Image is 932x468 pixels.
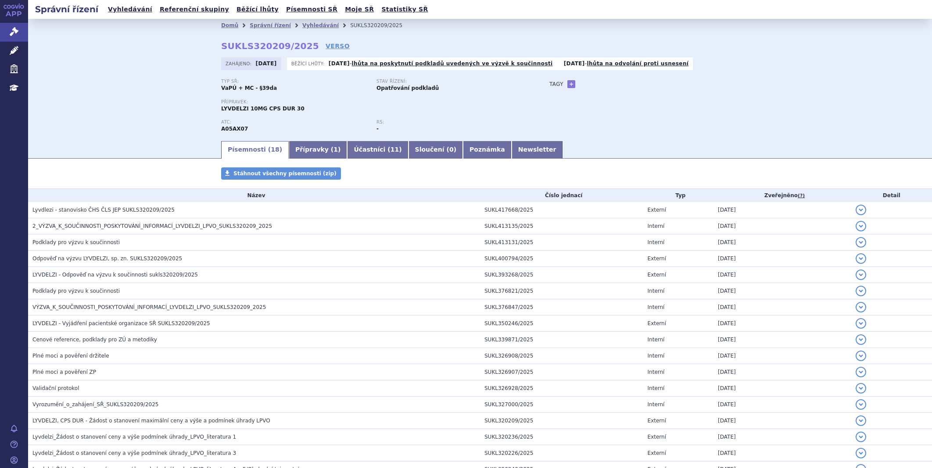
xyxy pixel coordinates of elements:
[648,239,665,245] span: Interní
[221,99,532,105] p: Přípravek:
[221,120,368,125] p: ATC:
[856,286,866,296] button: detail
[856,205,866,215] button: detail
[32,207,175,213] span: Lyvdlezi - stanovisko ČHS ČLS JEP SUKLS320209/2025
[32,337,157,343] span: Cenové reference, podklady pro ZÚ a metodiky
[648,337,665,343] span: Interní
[713,364,851,380] td: [DATE]
[271,146,279,153] span: 18
[567,80,575,88] a: +
[480,397,643,413] td: SUKL327000/2025
[648,255,666,262] span: Externí
[221,106,305,112] span: LYVDELZI 10MG CPS DUR 30
[643,189,714,202] th: Typ
[480,234,643,251] td: SUKL413131/2025
[713,299,851,316] td: [DATE]
[587,60,688,67] a: lhůta na odvolání proti usnesení
[648,369,665,375] span: Interní
[329,60,350,67] strong: [DATE]
[856,334,866,345] button: detail
[856,415,866,426] button: detail
[233,170,337,177] span: Stáhnout všechny písemnosti (zip)
[105,4,155,15] a: Vyhledávání
[32,304,266,310] span: VÝZVA_K_SOUČINNOSTI_POSKYTOVÁNÍ_INFORMACÍ_LYVDELZI_LPVO_SUKLS320209_2025
[648,418,666,424] span: Externí
[648,401,665,408] span: Interní
[333,146,338,153] span: 1
[350,19,414,32] li: SUKLS320209/2025
[512,141,563,159] a: Newsletter
[480,189,643,202] th: Číslo jednací
[480,283,643,299] td: SUKL376821/2025
[32,418,270,424] span: LYVDELZI, CPS DUR - Žádost o stanovení maximální ceny a výše a podmínek úhrady LPVO
[480,267,643,283] td: SUKL393268/2025
[851,189,932,202] th: Detail
[391,146,399,153] span: 11
[289,141,347,159] a: Přípravky (1)
[221,22,238,28] a: Domů
[648,288,665,294] span: Interní
[856,448,866,458] button: detail
[564,60,689,67] p: -
[329,60,553,67] p: -
[376,85,439,91] strong: Opatřování podkladů
[713,397,851,413] td: [DATE]
[250,22,291,28] a: Správní řízení
[648,320,666,326] span: Externí
[856,302,866,312] button: detail
[32,239,120,245] span: Podklady pro výzvu k součinnosti
[648,385,665,391] span: Interní
[713,429,851,445] td: [DATE]
[221,85,277,91] strong: VaPÚ + MC - §39da
[32,255,182,262] span: Odpověď na výzvu LYVDELZI, sp. zn. SUKLS320209/2025
[648,272,666,278] span: Externí
[798,193,805,199] abbr: (?)
[648,450,666,456] span: Externí
[28,189,480,202] th: Název
[32,320,210,326] span: LYVDELZI - Vyjádření pacientské organizace SŘ SUKLS320209/2025
[549,79,563,89] h3: Tagy
[713,189,851,202] th: Zveřejněno
[856,399,866,410] button: detail
[713,445,851,461] td: [DATE]
[713,283,851,299] td: [DATE]
[480,218,643,234] td: SUKL413135/2025
[480,299,643,316] td: SUKL376847/2025
[157,4,232,15] a: Referenční skupiny
[713,267,851,283] td: [DATE]
[480,348,643,364] td: SUKL326908/2025
[221,79,368,84] p: Typ SŘ:
[221,41,319,51] strong: SUKLS320209/2025
[856,351,866,361] button: detail
[32,450,236,456] span: Lyvdelzi_Žádost o stanovení ceny a výše podmínek úhrady_LPVO_literatura 3
[32,223,272,229] span: 2_VÝZVA_K_SOUČINNOSTI_POSKYTOVÁNÍ_INFORMACÍ_LYVDELZI_LPVO_SUKLS320209_2025
[409,141,463,159] a: Sloučení (0)
[713,218,851,234] td: [DATE]
[856,432,866,442] button: detail
[326,42,350,50] a: VERSO
[463,141,512,159] a: Poznámka
[564,60,585,67] strong: [DATE]
[376,120,523,125] p: RS:
[234,4,281,15] a: Běžící lhůty
[713,332,851,348] td: [DATE]
[713,316,851,332] td: [DATE]
[480,429,643,445] td: SUKL320236/2025
[713,380,851,397] td: [DATE]
[480,364,643,380] td: SUKL326907/2025
[221,167,341,180] a: Stáhnout všechny písemnosti (zip)
[342,4,376,15] a: Moje SŘ
[32,288,120,294] span: Podklady pro výzvu k součinnosti
[221,141,289,159] a: Písemnosti (18)
[713,202,851,218] td: [DATE]
[32,353,109,359] span: Plné moci a pověření držitele
[376,126,379,132] strong: -
[32,385,79,391] span: Validační protokol
[256,60,277,67] strong: [DATE]
[480,251,643,267] td: SUKL400794/2025
[352,60,553,67] a: lhůta na poskytnutí podkladů uvedených ve výzvě k součinnosti
[480,316,643,332] td: SUKL350246/2025
[713,348,851,364] td: [DATE]
[480,380,643,397] td: SUKL326928/2025
[480,202,643,218] td: SUKL417668/2025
